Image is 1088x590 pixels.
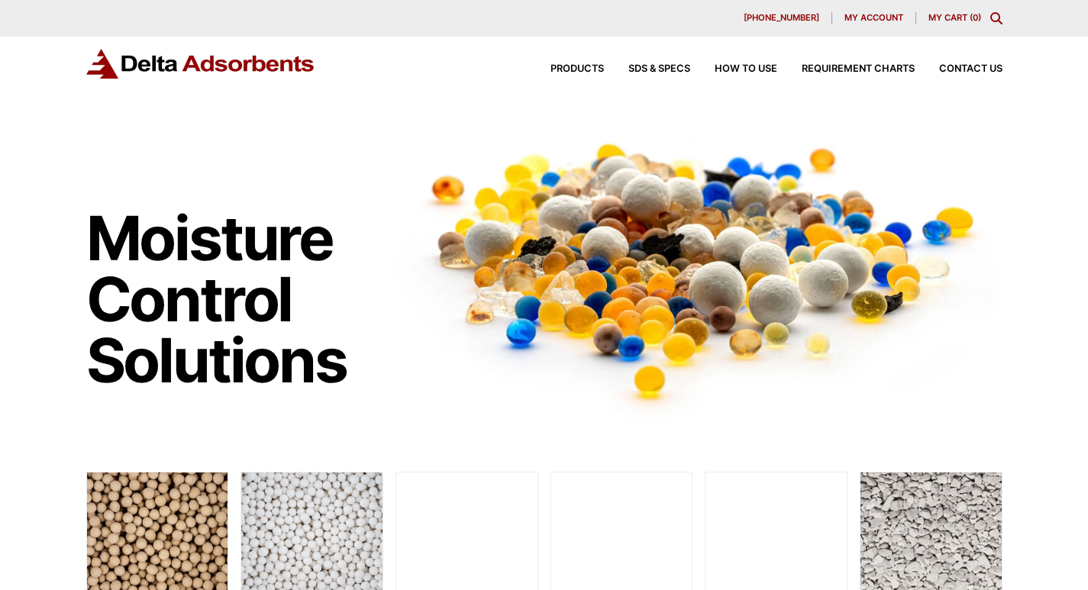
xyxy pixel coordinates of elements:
[915,64,1002,74] a: Contact Us
[395,115,1002,423] img: Image
[928,12,981,23] a: My Cart (0)
[550,64,604,74] span: Products
[628,64,690,74] span: SDS & SPECS
[777,64,915,74] a: Requirement Charts
[802,64,915,74] span: Requirement Charts
[690,64,777,74] a: How to Use
[744,14,819,22] span: [PHONE_NUMBER]
[731,12,832,24] a: [PHONE_NUMBER]
[715,64,777,74] span: How to Use
[990,12,1002,24] div: Toggle Modal Content
[832,12,916,24] a: My account
[939,64,1002,74] span: Contact Us
[844,14,903,22] span: My account
[86,208,381,391] h1: Moisture Control Solutions
[604,64,690,74] a: SDS & SPECS
[973,12,978,23] span: 0
[526,64,604,74] a: Products
[86,49,315,79] img: Delta Adsorbents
